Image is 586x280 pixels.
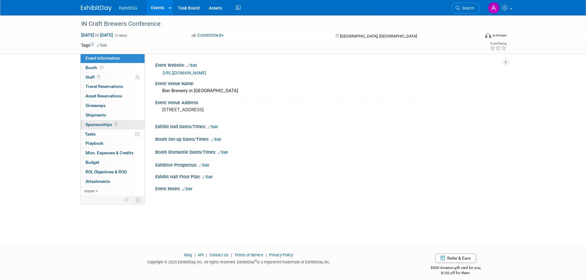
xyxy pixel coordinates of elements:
[81,82,145,91] a: Travel Reservations
[155,122,505,130] div: Exhibit Hall Dates/Times:
[155,61,505,69] div: Event Website:
[211,137,221,142] a: Edit
[202,175,213,179] a: Edit
[81,92,145,101] a: Asset Reservations
[155,160,505,168] div: Exhibitor Prospectus:
[264,253,268,257] span: |
[162,107,294,112] pre: [STREET_ADDRESS]
[114,34,127,37] span: (2 days)
[81,5,112,11] img: ExhibitDay
[209,253,229,257] a: Contact Us
[114,122,118,127] span: 1
[155,135,505,143] div: Booth Set-up Dates/Times:
[187,63,197,68] a: Edit
[81,130,145,139] a: Tasks
[435,254,476,263] a: Refer & Earn
[86,84,123,89] span: Travel Reservations
[155,98,505,106] div: Event Venue Address:
[269,253,293,257] a: Privacy Policy
[182,187,192,191] a: Edit
[86,103,106,108] span: Giveaways
[86,169,127,174] span: ROI, Objectives & ROO
[208,125,218,129] a: Edit
[81,63,145,73] a: Booth
[490,42,506,45] div: Event Rating
[155,184,505,192] div: Event Notes:
[492,33,507,38] div: In-Person
[452,3,480,14] a: Search
[199,163,209,168] a: Edit
[132,196,145,204] td: Toggle Event Tabs
[155,148,505,156] div: Booth Dismantle Dates/Times:
[81,258,397,265] div: Copyright © 2025 ExhibitDay, Inc. All rights reserved. ExhibitDay is a registered trademark of Ex...
[444,32,507,41] div: Event Format
[340,34,417,38] span: [GEOGRAPHIC_DATA], [GEOGRAPHIC_DATA]
[155,79,505,87] div: Event Venue Name:
[198,253,204,257] a: API
[81,148,145,158] a: Misc. Expenses & Credits
[163,70,206,75] a: [URL][DOMAIN_NAME]
[81,158,145,167] a: Budget
[86,56,120,61] span: Event Information
[81,177,145,186] a: Attachments
[229,253,233,257] span: |
[488,2,500,14] img: Ashley Grotewold
[81,54,145,63] a: Event Information
[406,261,505,275] div: $500 Amazon gift card for you,
[86,75,101,80] span: Staff
[86,179,110,184] span: Attachments
[99,65,105,70] span: Booth not reserved yet
[205,253,209,257] span: |
[81,42,107,48] td: Tags
[79,18,471,30] div: IN Craft Brewers Conference
[81,73,145,82] a: Staff1
[81,187,145,196] a: more
[160,86,501,96] div: Bier Brewery in [GEOGRAPHIC_DATA]
[86,160,99,165] span: Budget
[234,253,263,257] a: Terms of Service
[86,93,122,98] span: Asset Reservations
[81,120,145,129] a: Sponsorships1
[86,150,134,155] span: Misc. Expenses & Credits
[97,43,107,48] a: Edit
[84,188,94,193] span: more
[86,141,103,146] span: Playbook
[122,196,132,204] td: Personalize Event Tab Strip
[96,75,101,79] span: 1
[86,112,106,117] span: Shipments
[85,132,96,136] span: Tasks
[86,122,118,127] span: Sponsorships
[94,33,100,37] span: to
[81,32,113,38] span: [DATE] [DATE]
[86,65,105,70] span: Booth
[189,32,226,39] button: Committed
[81,111,145,120] a: Shipments
[81,139,145,148] a: Playbook
[81,101,145,110] a: Giveaways
[218,150,228,155] a: Edit
[155,172,505,180] div: Exhibit Hall Floor Plan:
[255,259,257,262] sup: ®
[460,6,474,10] span: Search
[184,253,192,257] a: Blog
[485,33,491,38] img: Format-Inperson.png
[193,253,197,257] span: |
[119,6,138,10] span: RahrBSG
[406,270,505,276] div: $150 off for them.
[81,168,145,177] a: ROI, Objectives & ROO
[135,75,140,80] span: Potential Scheduling Conflict -- at least one attendee is tagged in another overlapping event.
